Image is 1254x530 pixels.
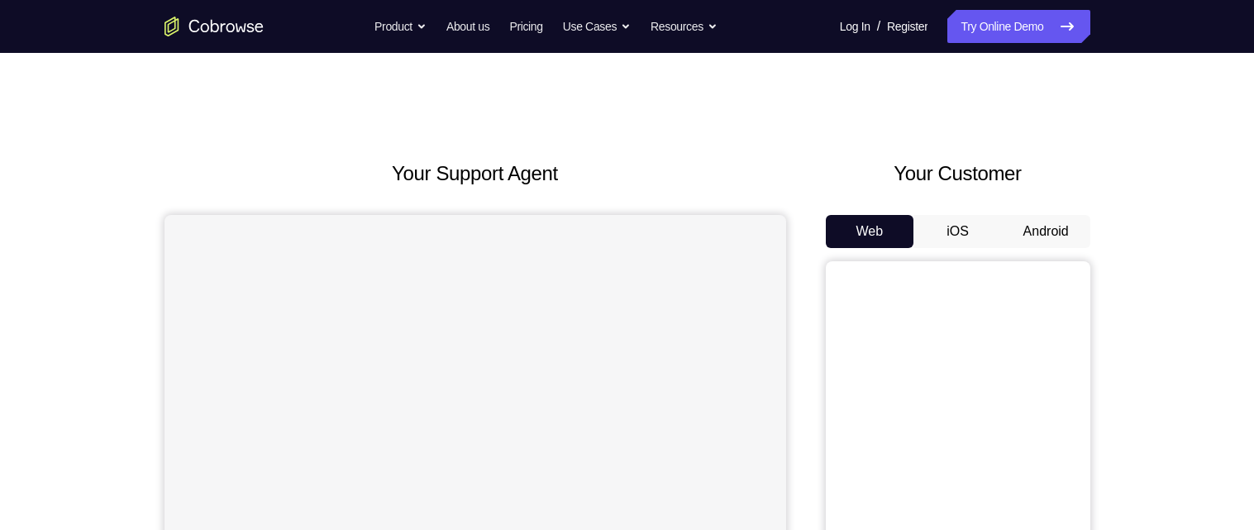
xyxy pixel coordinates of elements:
button: Web [826,215,914,248]
a: Go to the home page [164,17,264,36]
button: Android [1002,215,1090,248]
button: iOS [913,215,1002,248]
span: / [877,17,880,36]
button: Use Cases [563,10,631,43]
a: Pricing [509,10,542,43]
button: Product [374,10,427,43]
a: Register [887,10,927,43]
button: Resources [651,10,718,43]
a: Try Online Demo [947,10,1090,43]
a: About us [446,10,489,43]
h2: Your Support Agent [164,159,786,189]
a: Log In [840,10,870,43]
h2: Your Customer [826,159,1090,189]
